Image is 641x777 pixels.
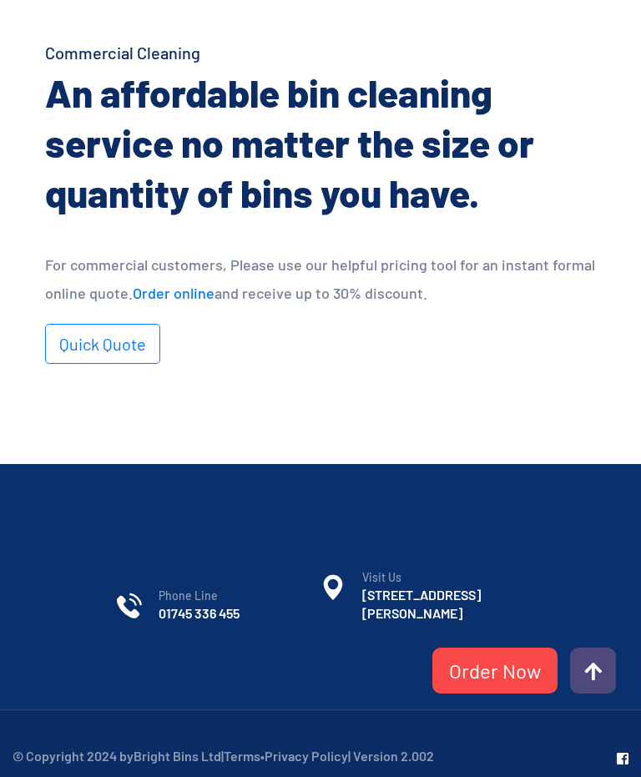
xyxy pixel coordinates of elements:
p: © Copyright 2024 by | • | Version 2.002 [13,744,434,769]
a: Order Now [432,648,558,694]
a: 01745 336 455 [159,604,240,623]
a: Quick Quote [45,324,160,364]
a: Order online [133,284,215,302]
a: Privacy Policy [265,748,348,764]
a: Bright Bins Ltd [134,748,221,764]
h6: [STREET_ADDRESS][PERSON_NAME] [362,586,524,623]
p: For commercial customers, Please use our helpful pricing tool for an instant formal online quote.... [45,250,596,307]
span: Visit Us [362,569,524,586]
a: Terms [224,748,260,764]
h2: An affordable bin cleaning service no matter the size or quantity of bins you have. [45,68,596,218]
h4: Commercial Cleaning [45,41,596,64]
span: Phone Line [159,588,320,604]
